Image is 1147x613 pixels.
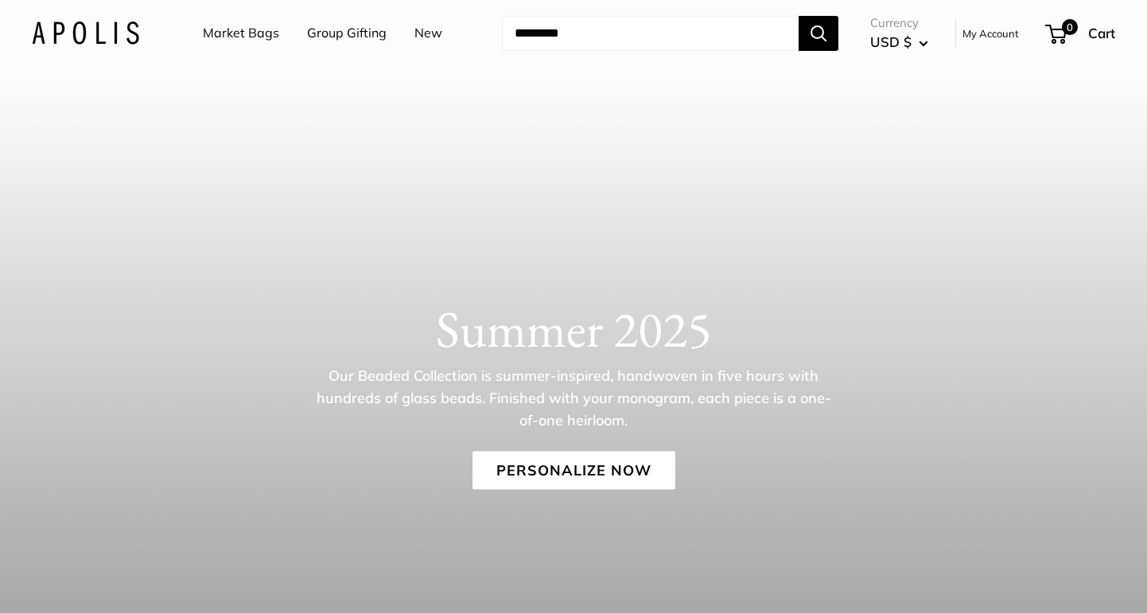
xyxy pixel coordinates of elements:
[203,21,279,45] a: Market Bags
[472,452,675,490] a: Personalize Now
[870,29,928,55] button: USD $
[315,365,832,432] p: Our Beaded Collection is summer-inspired, handwoven in five hours with hundreds of glass beads. F...
[1088,25,1115,41] span: Cart
[870,12,928,34] span: Currency
[1062,19,1078,35] span: 0
[502,16,799,51] input: Search...
[414,21,442,45] a: New
[1047,21,1115,46] a: 0 Cart
[307,21,387,45] a: Group Gifting
[799,16,838,51] button: Search
[32,299,1115,359] h1: Summer 2025
[870,33,912,50] span: USD $
[962,24,1019,43] a: My Account
[32,21,139,45] img: Apolis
